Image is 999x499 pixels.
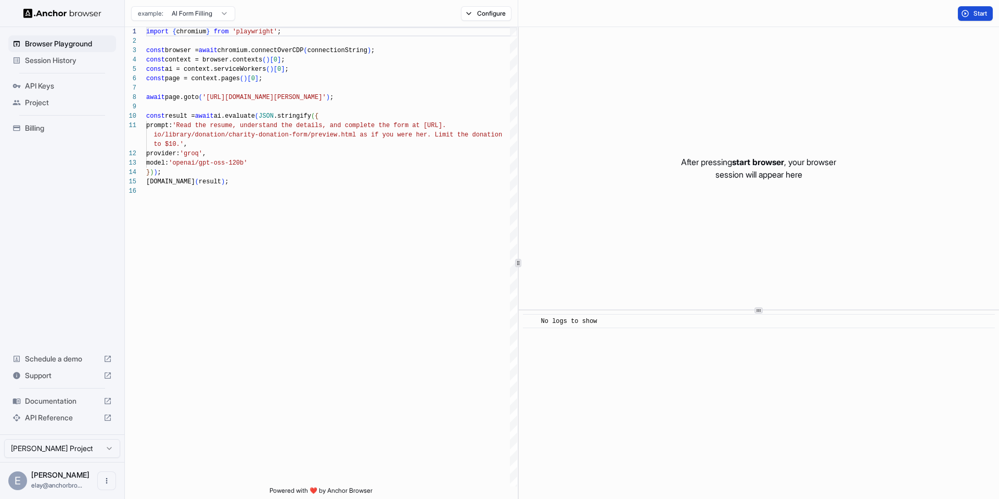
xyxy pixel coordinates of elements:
span: , [202,150,206,157]
span: 'groq' [180,150,202,157]
span: example: [138,9,163,18]
span: provider: [146,150,180,157]
span: ; [225,178,228,185]
span: result [199,178,221,185]
span: '[URL][DOMAIN_NAME][PERSON_NAME]' [202,94,326,101]
span: model: [146,159,169,167]
p: After pressing , your browser session will appear here [681,156,836,181]
span: , [184,141,187,148]
span: ( [240,75,244,82]
span: prompt: [146,122,172,129]
span: Elay Gelbart [31,470,89,479]
span: ) [153,169,157,176]
span: 'playwright' [233,28,277,35]
div: 15 [125,177,136,186]
div: 9 [125,102,136,111]
button: Configure [461,6,511,21]
span: API Reference [25,413,99,423]
span: ) [221,178,225,185]
span: JSON [259,113,274,120]
span: page.goto [165,94,199,101]
span: [DOMAIN_NAME] [146,178,195,185]
span: ] [255,75,259,82]
span: from [214,28,229,35]
span: const [146,66,165,73]
div: API Keys [8,78,116,94]
span: ; [281,56,285,64]
div: Support [8,367,116,384]
span: ; [158,169,161,176]
button: Start [958,6,993,21]
span: import [146,28,169,35]
span: ] [281,66,285,73]
span: } [146,169,150,176]
span: 'Read the resume, understand the details, and comp [172,122,360,129]
span: Powered with ❤️ by Anchor Browser [270,486,373,499]
div: Project [8,94,116,111]
span: ; [277,28,281,35]
span: Billing [25,123,112,133]
div: 14 [125,168,136,177]
div: 6 [125,74,136,83]
span: ; [285,66,288,73]
span: { [315,113,318,120]
div: Browser Playground [8,35,116,52]
span: ( [311,113,315,120]
div: Session History [8,52,116,69]
div: 2 [125,36,136,46]
span: ( [303,47,307,54]
div: Billing [8,120,116,136]
div: 8 [125,93,136,102]
span: to $10.' [153,141,184,148]
span: chromium.connectOverCDP [217,47,304,54]
div: 1 [125,27,136,36]
span: page = context.pages [165,75,240,82]
div: 7 [125,83,136,93]
div: E [8,471,27,490]
span: ( [255,113,259,120]
span: Schedule a demo [25,354,99,364]
div: 3 [125,46,136,55]
span: const [146,113,165,120]
span: result = [165,113,195,120]
span: ( [262,56,266,64]
span: await [199,47,217,54]
span: } [206,28,210,35]
span: [ [247,75,251,82]
div: 13 [125,158,136,168]
span: const [146,56,165,64]
span: [ [274,66,277,73]
span: chromium [176,28,207,35]
span: connectionString [308,47,367,54]
span: browser = [165,47,199,54]
span: io/library/donation/charity-donation-form/preview. [153,131,341,139]
span: lete the form at [URL]. [360,122,446,129]
span: Start [974,9,988,18]
span: Browser Playground [25,39,112,49]
button: Open menu [97,471,116,490]
span: Support [25,370,99,381]
div: 4 [125,55,136,65]
span: ) [270,66,274,73]
span: .stringify [274,113,311,120]
span: const [146,75,165,82]
span: { [172,28,176,35]
div: 12 [125,149,136,158]
span: ) [244,75,247,82]
img: Anchor Logo [23,8,101,18]
div: 16 [125,186,136,196]
span: ; [259,75,262,82]
span: html as if you were her. Limit the donation [341,131,502,139]
span: const [146,47,165,54]
span: start browser [732,157,784,167]
span: ) [367,47,371,54]
span: ; [330,94,334,101]
span: context = browser.contexts [165,56,262,64]
span: Documentation [25,396,99,406]
span: [ [270,56,274,64]
span: 0 [251,75,255,82]
div: 11 [125,121,136,130]
span: ai.evaluate [214,113,255,120]
span: ( [199,94,202,101]
span: ( [266,66,270,73]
